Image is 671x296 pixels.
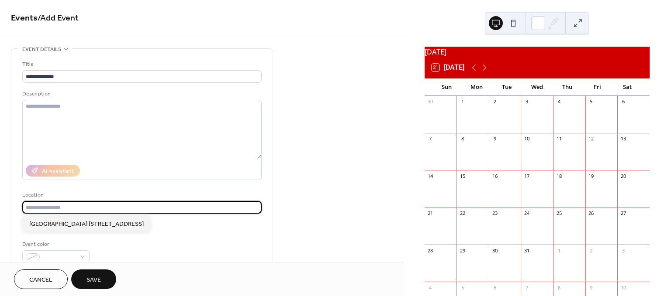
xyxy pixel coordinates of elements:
[427,136,434,142] div: 7
[523,173,530,179] div: 17
[620,173,626,179] div: 20
[492,78,522,96] div: Tue
[588,247,595,254] div: 2
[427,247,434,254] div: 28
[588,210,595,217] div: 26
[491,284,498,291] div: 6
[620,247,626,254] div: 3
[620,284,626,291] div: 10
[22,240,88,249] div: Event color
[522,78,552,96] div: Wed
[459,247,466,254] div: 29
[459,284,466,291] div: 5
[620,136,626,142] div: 13
[71,269,116,289] button: Save
[459,210,466,217] div: 22
[523,99,530,105] div: 3
[427,99,434,105] div: 30
[425,47,650,57] div: [DATE]
[29,276,52,285] span: Cancel
[523,210,530,217] div: 24
[462,78,492,96] div: Mon
[86,276,101,285] span: Save
[491,247,498,254] div: 30
[556,173,562,179] div: 18
[588,284,595,291] div: 9
[491,99,498,105] div: 2
[427,210,434,217] div: 21
[22,60,260,69] div: Title
[38,10,79,27] span: / Add Event
[14,269,68,289] button: Cancel
[427,173,434,179] div: 14
[620,210,626,217] div: 27
[432,78,462,96] div: Sun
[552,78,582,96] div: Thu
[523,136,530,142] div: 10
[556,284,562,291] div: 8
[556,99,562,105] div: 4
[11,10,38,27] a: Events
[459,99,466,105] div: 1
[620,99,626,105] div: 6
[523,284,530,291] div: 7
[491,210,498,217] div: 23
[556,247,562,254] div: 1
[612,78,643,96] div: Sat
[491,173,498,179] div: 16
[588,136,595,142] div: 12
[491,136,498,142] div: 9
[22,191,260,200] div: Location
[22,45,61,54] span: Event details
[22,89,260,99] div: Description
[459,136,466,142] div: 8
[427,284,434,291] div: 4
[459,173,466,179] div: 15
[29,219,144,228] span: [GEOGRAPHIC_DATA] [STREET_ADDRESS]
[429,61,467,74] button: 21[DATE]
[556,136,562,142] div: 11
[588,173,595,179] div: 19
[523,247,530,254] div: 31
[582,78,612,96] div: Fri
[556,210,562,217] div: 25
[588,99,595,105] div: 5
